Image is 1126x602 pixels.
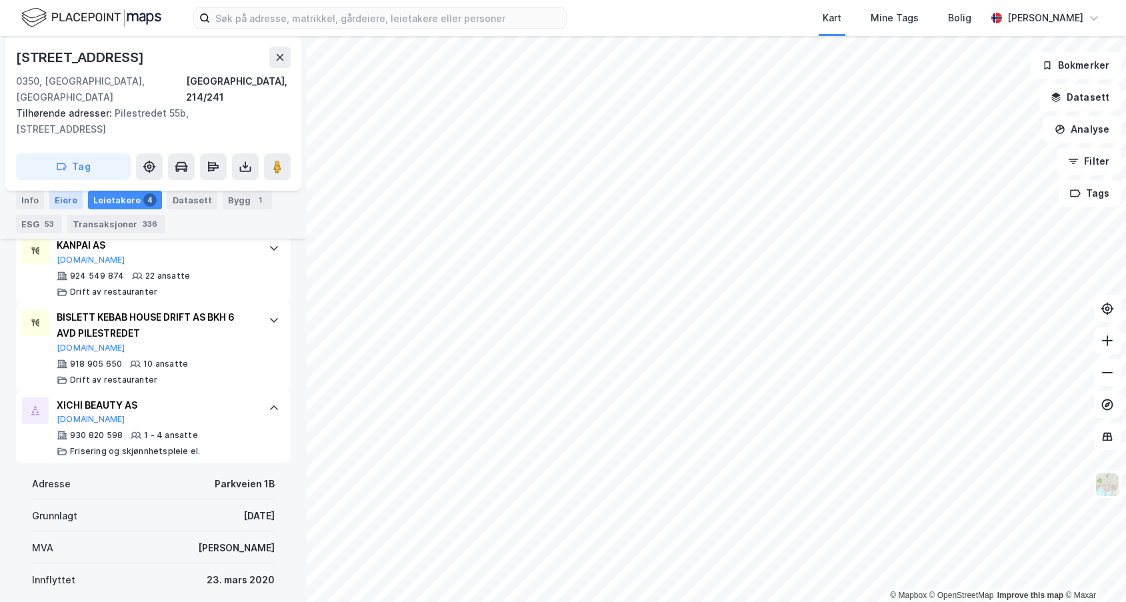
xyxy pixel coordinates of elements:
[70,430,123,441] div: 930 820 598
[70,359,122,369] div: 918 905 650
[1095,472,1120,497] img: Z
[16,191,44,209] div: Info
[70,446,200,457] div: Frisering og skjønnhetspleie el.
[16,73,186,105] div: 0350, [GEOGRAPHIC_DATA], [GEOGRAPHIC_DATA]
[1031,52,1121,79] button: Bokmerker
[243,508,275,524] div: [DATE]
[49,191,83,209] div: Eiere
[32,572,75,588] div: Innflyttet
[144,430,198,441] div: 1 - 4 ansatte
[57,414,125,425] button: [DOMAIN_NAME]
[70,271,124,281] div: 924 549 874
[16,107,115,119] span: Tilhørende adresser:
[16,47,147,68] div: [STREET_ADDRESS]
[890,591,927,600] a: Mapbox
[167,191,217,209] div: Datasett
[215,476,275,492] div: Parkveien 1B
[57,397,255,413] div: XICHI BEAUTY AS
[207,572,275,588] div: 23. mars 2020
[997,591,1063,600] a: Improve this map
[1057,148,1121,175] button: Filter
[143,193,157,207] div: 4
[16,105,280,137] div: Pilestredet 55b, [STREET_ADDRESS]
[253,193,267,207] div: 1
[210,8,566,28] input: Søk på adresse, matrikkel, gårdeiere, leietakere eller personer
[57,343,125,353] button: [DOMAIN_NAME]
[32,540,53,556] div: MVA
[1059,180,1121,207] button: Tags
[1043,116,1121,143] button: Analyse
[42,217,57,231] div: 53
[143,359,188,369] div: 10 ansatte
[823,10,841,26] div: Kart
[186,73,291,105] div: [GEOGRAPHIC_DATA], 214/241
[88,191,162,209] div: Leietakere
[57,237,255,253] div: KANPAI AS
[16,153,131,180] button: Tag
[70,375,157,385] div: Drift av restauranter
[198,540,275,556] div: [PERSON_NAME]
[1059,538,1126,602] div: Kontrollprogram for chat
[57,309,255,341] div: BISLETT KEBAB HOUSE DRIFT AS BKH 6 AVD PILESTREDET
[871,10,919,26] div: Mine Tags
[145,271,190,281] div: 22 ansatte
[67,215,165,233] div: Transaksjoner
[1039,84,1121,111] button: Datasett
[140,217,160,231] div: 336
[57,255,125,265] button: [DOMAIN_NAME]
[32,476,71,492] div: Adresse
[70,287,157,297] div: Drift av restauranter
[16,215,62,233] div: ESG
[948,10,971,26] div: Bolig
[21,6,161,29] img: logo.f888ab2527a4732fd821a326f86c7f29.svg
[223,191,272,209] div: Bygg
[32,508,77,524] div: Grunnlagt
[929,591,994,600] a: OpenStreetMap
[1007,10,1083,26] div: [PERSON_NAME]
[1059,538,1126,602] iframe: Chat Widget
